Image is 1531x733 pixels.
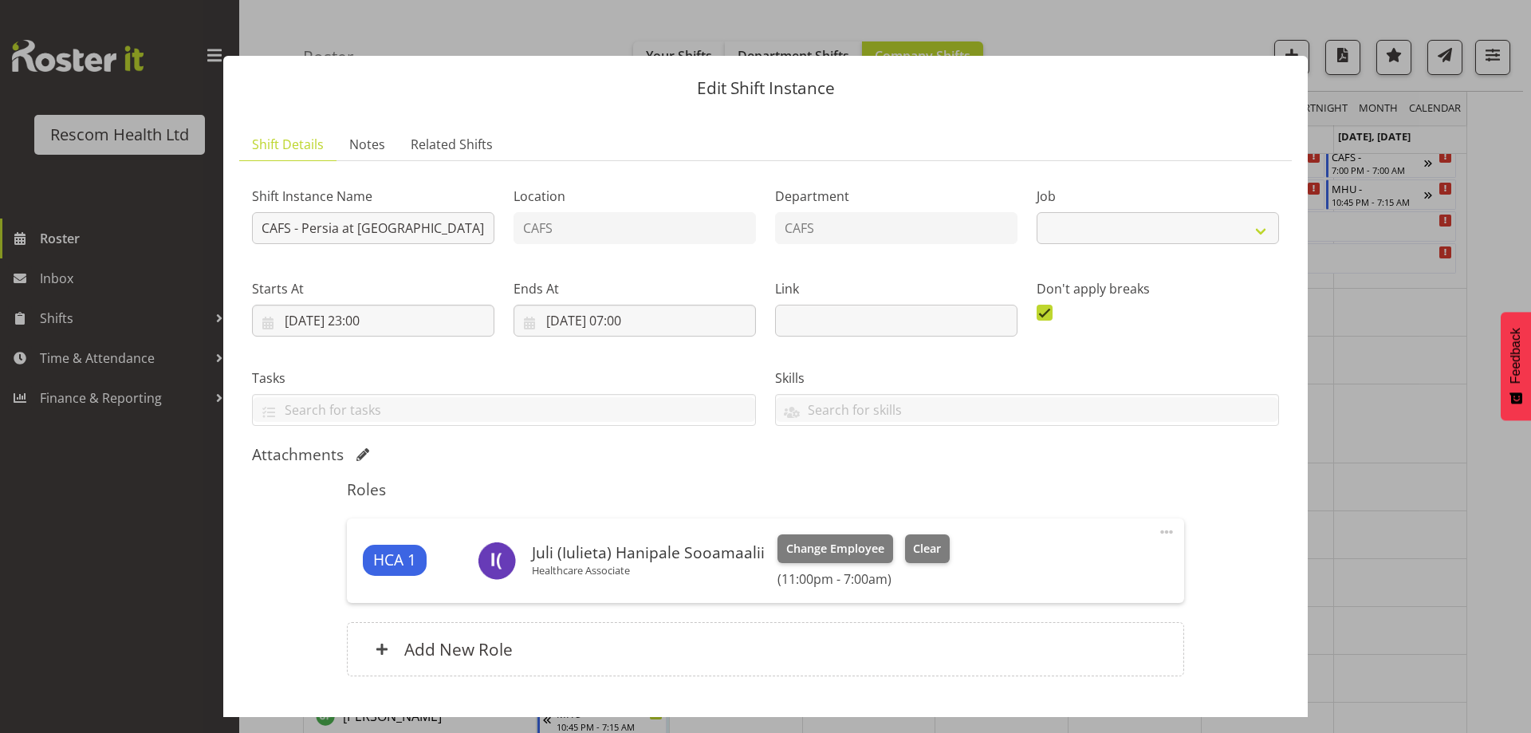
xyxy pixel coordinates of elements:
[252,187,494,206] label: Shift Instance Name
[786,540,884,558] span: Change Employee
[775,187,1017,206] label: Department
[252,279,494,298] label: Starts At
[775,279,1017,298] label: Link
[1037,279,1279,298] label: Don't apply breaks
[776,397,1278,422] input: Search for skills
[253,397,755,422] input: Search for tasks
[1501,312,1531,420] button: Feedback - Show survey
[478,542,516,580] img: iulieta-juli-hanipale-sooamaalii8617.jpg
[404,639,513,660] h6: Add New Role
[777,571,950,587] h6: (11:00pm - 7:00am)
[239,80,1292,97] p: Edit Shift Instance
[252,305,494,337] input: Click to select...
[532,544,765,562] h6: Juli (Iulieta) Hanipale Sooamaalii
[905,534,950,563] button: Clear
[514,279,756,298] label: Ends At
[532,564,765,577] p: Healthcare Associate
[347,480,1183,499] h5: Roles
[913,540,941,558] span: Clear
[777,534,893,563] button: Change Employee
[775,368,1279,388] label: Skills
[252,212,494,244] input: Shift Instance Name
[1509,328,1523,384] span: Feedback
[514,187,756,206] label: Location
[1037,187,1279,206] label: Job
[252,368,756,388] label: Tasks
[349,135,385,154] span: Notes
[252,445,344,464] h5: Attachments
[411,135,493,154] span: Related Shifts
[514,305,756,337] input: Click to select...
[373,549,416,572] span: HCA 1
[252,135,324,154] span: Shift Details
